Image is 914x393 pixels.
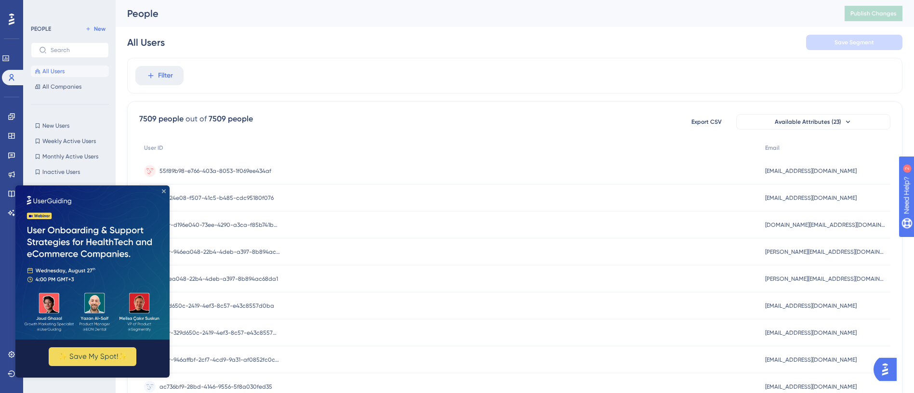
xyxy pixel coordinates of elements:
[765,144,780,152] span: Email
[51,47,101,53] input: Search
[209,113,253,125] div: 7509 people
[159,221,280,229] span: user-d196e040-73ee-4290-a3ca-f85b741b2d95
[850,10,897,17] span: Publish Changes
[127,7,821,20] div: People
[158,70,173,81] span: Filter
[82,23,109,35] button: New
[31,65,109,77] button: All Users
[765,167,857,175] span: [EMAIL_ADDRESS][DOMAIN_NAME]
[67,5,70,13] div: 2
[185,113,207,125] div: out of
[31,166,109,178] button: Inactive Users
[127,36,165,49] div: All Users
[765,248,886,256] span: [PERSON_NAME][EMAIL_ADDRESS][DOMAIN_NAME]
[139,113,184,125] div: 7509 people
[806,35,902,50] button: Save Segment
[42,168,80,176] span: Inactive Users
[31,25,51,33] div: PEOPLE
[765,329,857,337] span: [EMAIL_ADDRESS][DOMAIN_NAME]
[765,194,857,202] span: [EMAIL_ADDRESS][DOMAIN_NAME]
[682,114,730,130] button: Export CSV
[159,275,278,283] span: 946ea048-22b4-4deb-a397-8b894ac68da1
[159,383,272,391] span: ac736bf9-28bd-4146-9556-5f8a030fed35
[159,248,280,256] span: user-946ea048-22b4-4deb-a397-8b894ac68da1
[159,356,280,364] span: user-946affbf-2cf7-4cd9-9a31-af0852fc0cca
[42,67,65,75] span: All Users
[765,356,857,364] span: [EMAIL_ADDRESS][DOMAIN_NAME]
[835,39,874,46] span: Save Segment
[159,302,274,310] span: 329d650c-2419-4ef3-8c57-e43c8557d0ba
[135,66,184,85] button: Filter
[765,302,857,310] span: [EMAIL_ADDRESS][DOMAIN_NAME]
[42,153,98,160] span: Monthly Active Users
[775,118,841,126] span: Available Attributes (23)
[691,118,722,126] span: Export CSV
[94,25,106,33] span: New
[42,83,81,91] span: All Companies
[31,151,109,162] button: Monthly Active Users
[765,275,886,283] span: [PERSON_NAME][EMAIL_ADDRESS][DOMAIN_NAME]
[159,167,271,175] span: 55f89b98-e766-403a-8053-1f069ee434af
[31,81,109,92] button: All Companies
[33,162,121,181] button: ✨ Save My Spot!✨
[765,221,886,229] span: [DOMAIN_NAME][EMAIL_ADDRESS][DOMAIN_NAME]
[765,383,857,391] span: [EMAIL_ADDRESS][DOMAIN_NAME]
[845,6,902,21] button: Publish Changes
[42,137,96,145] span: Weekly Active Users
[736,114,890,130] button: Available Attributes (23)
[23,2,60,14] span: Need Help?
[144,144,163,152] span: User ID
[159,194,274,202] span: b8924e08-f507-41c5-b485-cdc95180f076
[31,120,109,131] button: New Users
[874,355,902,384] iframe: UserGuiding AI Assistant Launcher
[31,135,109,147] button: Weekly Active Users
[42,122,69,130] span: New Users
[146,4,150,8] div: Close Preview
[159,329,280,337] span: user-329d650c-2419-4ef3-8c57-e43c8557d0ba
